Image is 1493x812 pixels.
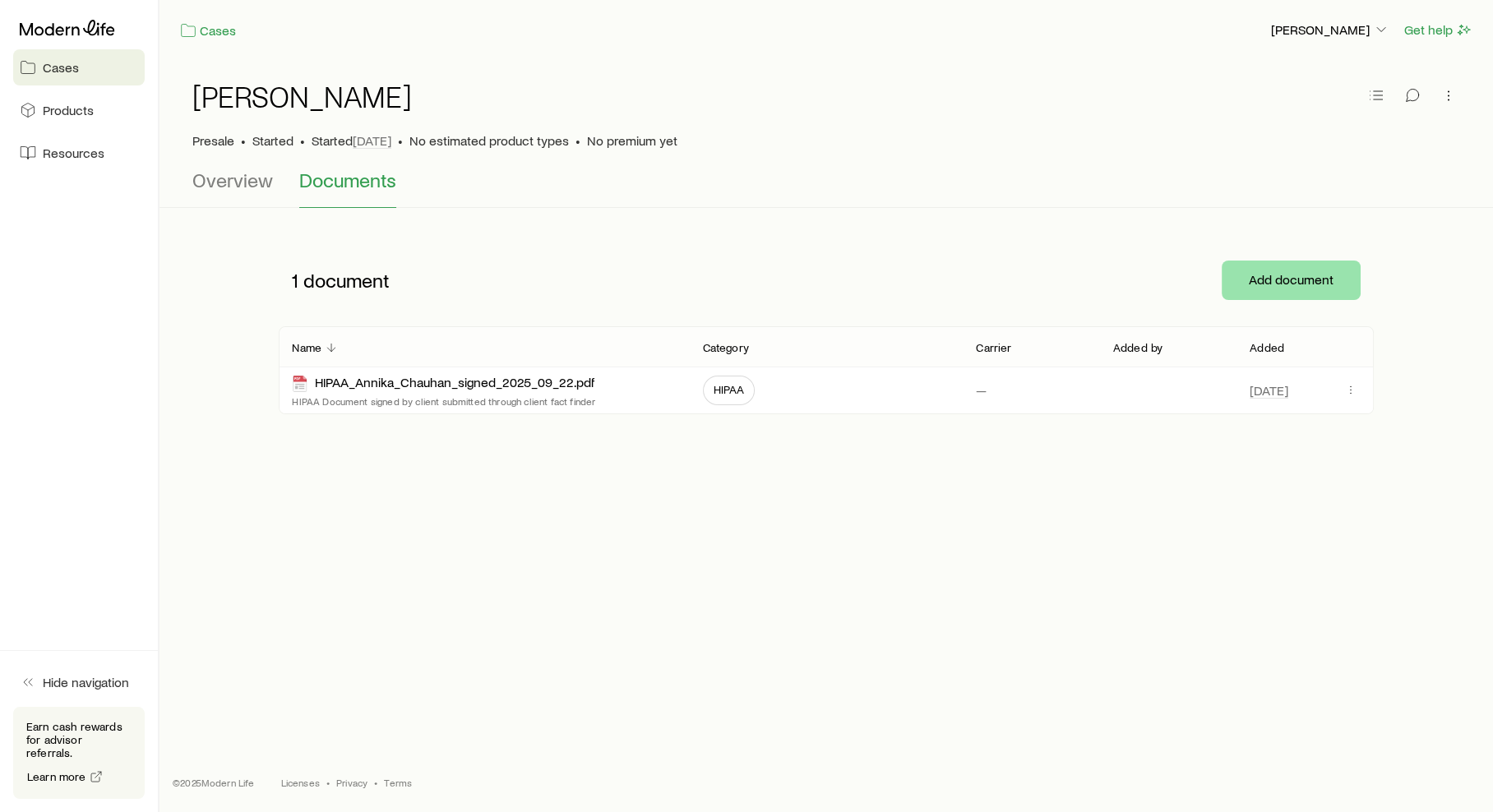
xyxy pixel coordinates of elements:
span: • [575,132,580,149]
span: • [374,776,377,789]
button: Add document [1222,261,1361,300]
p: [PERSON_NAME] [1271,21,1389,38]
span: Cases [43,59,79,76]
a: Cases [179,21,237,40]
span: Documents [299,168,396,191]
div: HIPAA_Annika_Chauhan_signed_2025_09_22.pdf [292,374,594,393]
span: [DATE] [353,132,391,149]
span: Hide navigation [43,674,129,690]
span: No premium yet [587,132,677,149]
span: No estimated product types [409,132,569,149]
button: Get help [1403,21,1473,39]
p: Carrier [976,341,1011,354]
span: Resources [43,145,104,161]
a: Terms [384,776,412,789]
span: 1 [292,269,298,292]
p: Name [292,341,321,354]
a: Cases [13,49,145,85]
button: [PERSON_NAME] [1270,21,1390,40]
span: • [300,132,305,149]
div: Case details tabs [192,168,1460,208]
span: • [398,132,403,149]
p: Earn cash rewards for advisor referrals. [26,720,132,759]
p: Added [1250,341,1284,354]
span: document [303,269,390,292]
span: [DATE] [1250,382,1288,399]
p: Started [312,132,391,149]
p: Added by [1113,341,1163,354]
a: Licenses [281,776,320,789]
h1: [PERSON_NAME] [192,80,412,113]
a: Resources [13,135,145,171]
span: • [326,776,330,789]
span: Products [43,102,94,118]
p: — [976,382,987,399]
a: Products [13,92,145,128]
span: Learn more [27,771,86,782]
span: Overview [192,168,273,191]
p: © 2025 Modern Life [173,776,255,789]
a: Privacy [336,776,367,789]
p: Presale [192,132,234,149]
span: Started [252,132,294,149]
p: Category [703,341,749,354]
button: Hide navigation [13,664,145,700]
div: Earn cash rewards for advisor referrals.Learn more [13,707,145,799]
span: HIPAA [714,383,745,396]
p: HIPAA Document signed by client submitted through client fact finder [292,394,595,408]
span: • [241,132,246,149]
